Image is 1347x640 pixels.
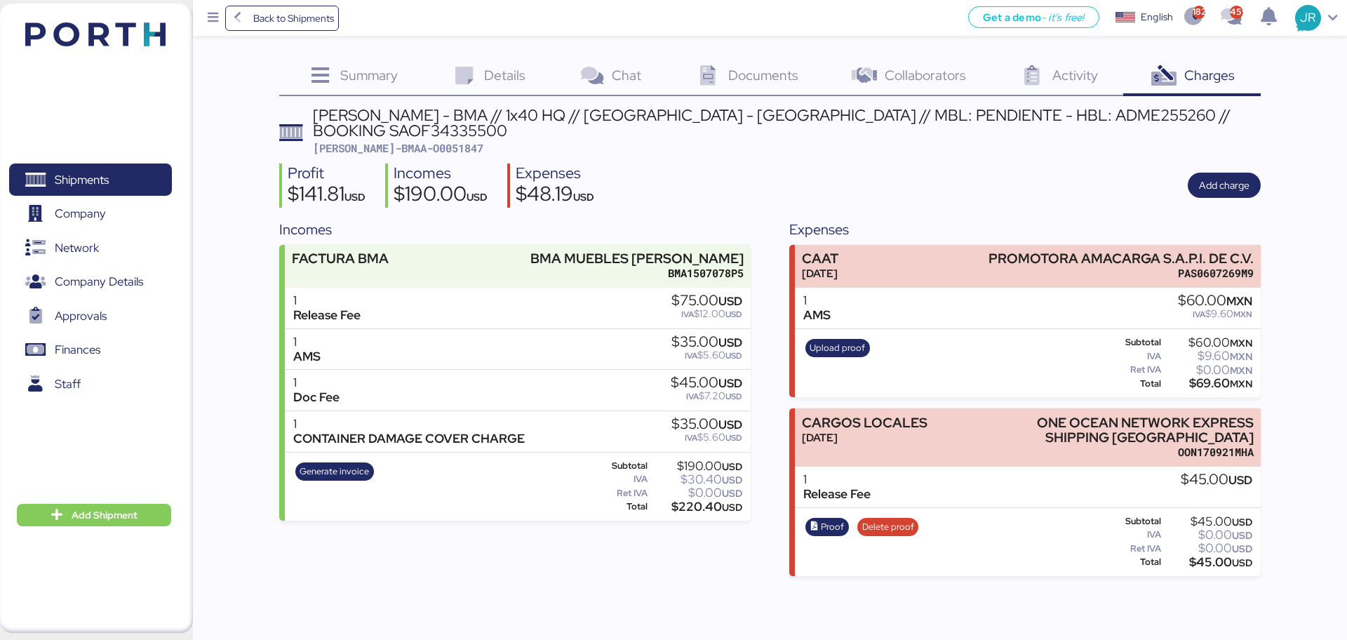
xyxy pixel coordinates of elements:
span: USD [1232,516,1252,528]
div: Doc Fee [293,390,340,405]
div: English [1141,10,1173,25]
div: Ret IVA [1101,544,1162,554]
div: Total [591,502,648,512]
div: $69.60 [1164,378,1252,389]
div: $0.00 [1164,543,1252,554]
div: $220.40 [650,502,742,512]
div: $30.40 [650,474,742,485]
div: AMS [293,349,321,364]
span: MXN [1233,309,1252,320]
a: Company [9,198,172,230]
div: [DATE] [802,266,838,281]
span: MXN [1230,350,1252,363]
span: MXN [1230,378,1252,390]
span: USD [718,375,742,391]
span: IVA [685,350,697,361]
span: Generate invoice [300,464,369,479]
span: [PERSON_NAME]-BMAA-O0051847 [313,141,483,155]
a: Finances [9,334,172,366]
div: 1 [803,293,831,308]
span: Shipments [55,170,109,190]
span: Company Details [55,272,143,292]
div: $9.60 [1178,309,1252,319]
span: USD [725,309,742,320]
div: 1 [803,472,871,487]
div: [DATE] [802,430,927,445]
div: PAS0607269M9 [989,266,1254,281]
span: Chat [612,66,641,84]
div: $60.00 [1178,293,1252,309]
div: $0.00 [650,488,742,498]
span: Staff [55,374,81,394]
div: $5.60 [671,432,742,443]
a: Company Details [9,266,172,298]
div: CONTAINER DAMAGE COVER CHARGE [293,432,525,446]
div: Ret IVA [1101,365,1161,375]
span: USD [722,501,742,514]
span: Add charge [1199,177,1249,194]
span: Network [55,238,99,258]
button: Menu [201,6,225,30]
span: Upload proof [810,340,865,356]
div: IVA [591,474,648,484]
div: Subtotal [1101,516,1162,526]
div: $35.00 [671,335,742,350]
div: ONE OCEAN NETWORK EXPRESS SHIPPING [GEOGRAPHIC_DATA] [983,415,1254,445]
button: Delete proof [857,518,918,536]
span: USD [722,460,742,473]
span: USD [725,350,742,361]
div: Ret IVA [591,488,648,498]
div: Profit [288,164,366,184]
span: MXN [1230,364,1252,377]
div: Incomes [394,164,488,184]
div: $45.00 [671,375,742,391]
span: USD [1228,472,1252,488]
div: OON170921MHA [983,445,1254,460]
div: IVA [1101,530,1162,540]
span: USD [1232,556,1252,569]
span: Charges [1184,66,1235,84]
span: USD [344,190,366,204]
div: $0.00 [1164,365,1252,375]
div: PROMOTORA AMACARGA S.A.P.I. DE C.V. [989,251,1254,266]
div: $7.20 [671,391,742,401]
span: USD [718,293,742,309]
span: Finances [55,340,100,360]
div: FACTURA BMA [292,251,389,266]
span: Details [484,66,525,84]
div: $60.00 [1164,338,1252,348]
span: MXN [1230,337,1252,349]
a: Shipments [9,164,172,196]
a: Approvals [9,300,172,332]
span: USD [573,190,594,204]
div: $190.00 [650,461,742,472]
div: $75.00 [671,293,742,309]
div: $9.60 [1164,351,1252,361]
span: Activity [1052,66,1098,84]
span: USD [1232,529,1252,542]
button: Proof [805,518,849,536]
div: $45.00 [1164,516,1252,527]
span: IVA [1193,309,1205,320]
div: 1 [293,417,525,432]
div: [PERSON_NAME] - BMA // 1x40 HQ // [GEOGRAPHIC_DATA] - [GEOGRAPHIC_DATA] // MBL: PENDIENTE - HBL: ... [313,107,1261,139]
span: USD [725,391,742,402]
span: IVA [685,432,697,444]
div: 1 [293,375,340,390]
div: $0.00 [1164,530,1252,540]
span: Add Shipment [72,507,138,524]
div: BMA1507078P5 [530,266,744,281]
a: Network [9,232,172,264]
button: Add Shipment [17,504,171,526]
div: CAAT [802,251,838,266]
span: Documents [728,66,798,84]
div: $141.81 [288,184,366,208]
span: USD [722,487,742,500]
div: Expenses [789,219,1260,240]
span: USD [725,432,742,444]
span: Proof [821,519,844,535]
div: Subtotal [1101,338,1161,347]
div: Total [1101,379,1161,389]
div: Total [1101,557,1162,567]
div: $45.00 [1164,557,1252,568]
